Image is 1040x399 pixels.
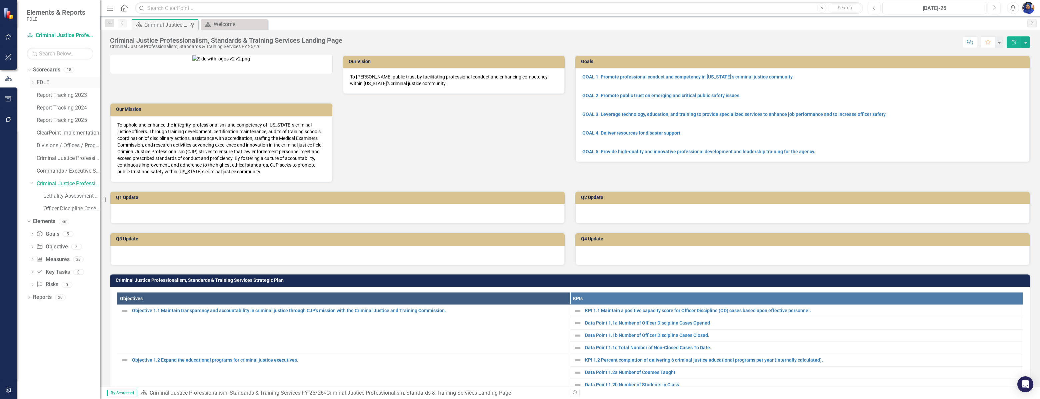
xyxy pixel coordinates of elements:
[63,231,73,237] div: 5
[150,390,324,396] a: Criminal Justice Professionalism, Standards & Training Services FY 25/26
[71,244,82,250] div: 8
[582,149,815,154] a: GOAL 5. Provide high-quality and innovative professional development and leadership training for ...
[43,205,100,213] a: Officer Discipline Caseload Dashboard
[37,180,100,188] a: Criminal Justice Professionalism, Standards & Training Services FY 25/26
[132,308,567,313] a: Objective 1.1 Maintain transparency and accountability in criminal justice through CJP's mission ...
[570,354,1023,366] td: Double-Click to Edit Right Click for Context Menu
[574,319,582,327] img: Not Defined
[582,93,741,98] a: GOAL 2. Promote public trust on emerging and critical public safety issues.
[73,269,84,275] div: 0
[570,366,1023,379] td: Double-Click to Edit Right Click for Context Menu
[581,59,1026,64] h3: Goals
[121,356,129,364] img: Not Defined
[326,390,511,396] div: Criminal Justice Professionalism, Standards & Training Services Landing Page
[33,66,60,74] a: Scorecards
[27,8,85,16] span: Elements & Reports
[582,112,887,117] a: GOAL 3. Leverage technology, education, and training to provide specialized services to enhance j...
[37,129,100,137] a: ClearPoint Implementation
[33,293,52,301] a: Reports
[110,44,342,49] div: Criminal Justice Professionalism, Standards & Training Services FY 25/26
[574,332,582,340] img: Not Defined
[582,74,794,79] a: GOAL 1. Promote professional conduct and competency in [US_STATE]’s criminal justice community.
[144,21,188,29] div: Criminal Justice Professionalism, Standards & Training Services Landing Page
[37,142,100,150] a: Divisions / Offices / Programs
[1022,2,1034,14] img: Somi Akter
[574,356,582,364] img: Not Defined
[585,333,1020,338] a: Data Point 1.1b Number of Officer Discipline Cases Closed.
[570,317,1023,329] td: Double-Click to Edit Right Click for Context Menu
[36,281,58,288] a: Risks
[570,329,1023,342] td: Double-Click to Edit Right Click for Context Menu
[570,379,1023,391] td: Double-Click to Edit Right Click for Context Menu
[36,268,70,276] a: Key Tasks
[574,307,582,315] img: Not Defined
[27,16,85,22] small: FDLE
[117,354,570,391] td: Double-Click to Edit Right Click for Context Menu
[882,2,986,14] button: [DATE]-25
[581,195,1026,200] h3: Q2 Update
[585,358,1020,363] a: KPI 1.2 Percent completion of delivering 6 criminal justice educational programs per year (intern...
[116,278,1027,283] h3: Criminal Justice Professionalism, Standards & Training Services Strategic Plan
[62,282,72,287] div: 0
[110,37,342,44] div: Criminal Justice Professionalism, Standards & Training Services Landing Page
[350,73,558,87] p: To [PERSON_NAME] public trust by facilitating professional conduct and enhancing competency withi...
[574,381,582,389] img: Not Defined
[107,390,137,396] span: By Scorecard
[36,256,69,263] a: Measures
[36,243,68,251] a: Objective
[117,122,325,175] p: To uphold and enhance the integrity, professionalism, and competency of [US_STATE]'s criminal jus...
[132,358,567,363] a: Objective 1.2 Expand the educational programs for criminal justice executives.
[116,107,329,112] h3: Our Mission
[37,155,100,162] a: Criminal Justice Professionalism, Standards & Training Services
[73,256,84,262] div: 33
[64,67,74,73] div: 18
[33,218,55,225] a: Elements
[585,382,1020,387] a: Data Point 1.2b Number of Students in Class
[192,55,250,62] img: Side with logos v2 v2.png
[838,5,852,10] span: Search
[585,308,1020,313] a: KPI 1.1 Maintain a positive capacity score for Officer Discipline (OD) cases based upon effective...
[117,305,570,354] td: Double-Click to Edit Right Click for Context Menu
[140,389,565,397] div: »
[828,3,861,13] button: Search
[585,370,1020,375] a: Data Point 1.2a Number of Courses Taught
[570,305,1023,317] td: Double-Click to Edit Right Click for Context Menu
[37,167,100,175] a: Commands / Executive Support Branch FY 25/26
[885,4,984,12] div: [DATE]-25
[135,2,863,14] input: Search ClearPoint...
[121,307,129,315] img: Not Defined
[116,236,561,241] h3: Q3 Update
[37,117,100,124] a: Report Tracking 2025
[585,345,1020,350] a: Data Point 1.1c Total Number of Non-Closed Cases To Date.
[214,20,266,28] div: Welcome
[27,32,93,39] a: Criminal Justice Professionalism, Standards & Training Services FY 25/26
[27,48,93,59] input: Search Below...
[1017,376,1033,392] div: Open Intercom Messenger
[37,104,100,112] a: Report Tracking 2024
[55,294,66,300] div: 20
[585,321,1020,326] a: Data Point 1.1a Number of Officer Discipline Cases Opened
[36,230,59,238] a: Goals
[3,8,15,19] img: ClearPoint Strategy
[349,59,562,64] h3: Our Vision
[116,195,561,200] h3: Q1 Update
[37,79,100,86] a: FDLE
[581,236,1026,241] h3: Q4 Update
[574,369,582,377] img: Not Defined
[203,20,266,28] a: Welcome
[59,219,69,224] div: 46
[574,344,582,352] img: Not Defined
[43,192,100,200] a: Lethality Assessment Tracking
[37,91,100,99] a: Report Tracking 2023
[570,342,1023,354] td: Double-Click to Edit Right Click for Context Menu
[582,130,682,136] a: GOAL 4. Deliver resources for disaster support.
